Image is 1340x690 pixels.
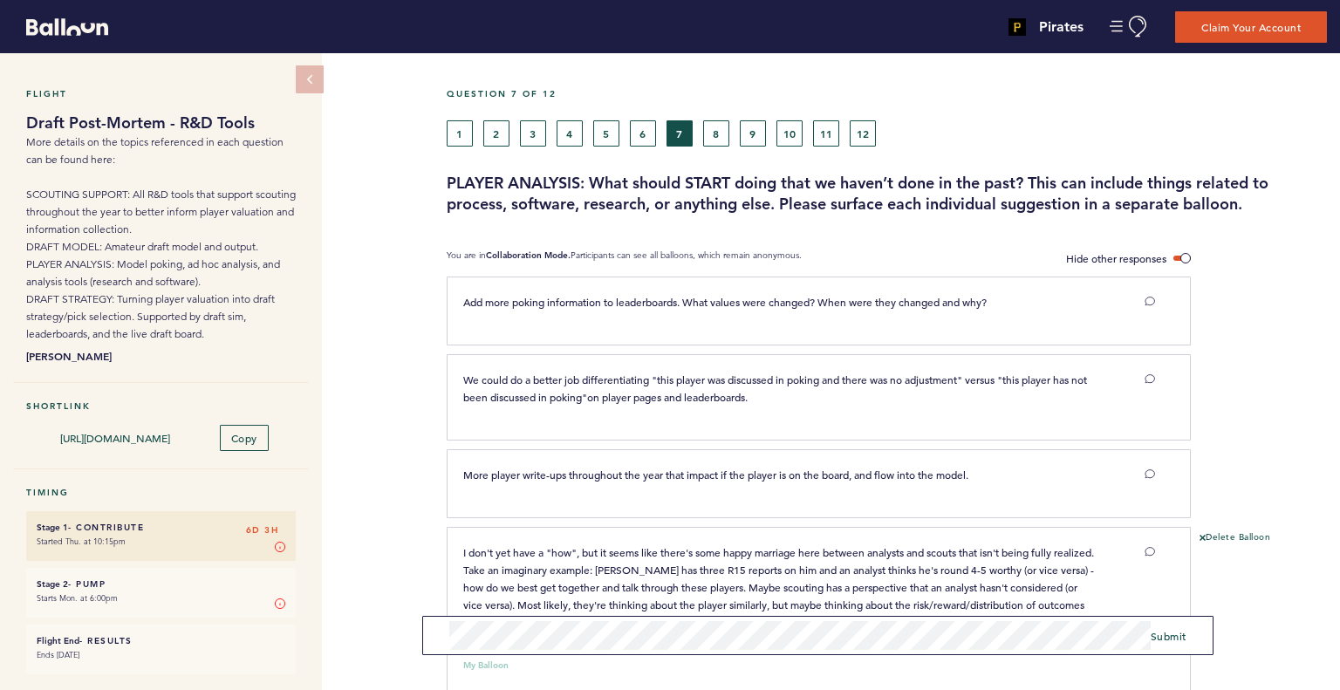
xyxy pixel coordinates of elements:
[26,400,296,412] h5: Shortlink
[246,522,279,539] span: 6D 3H
[813,120,839,147] button: 11
[483,120,509,147] button: 2
[37,522,285,533] h6: - Contribute
[26,487,296,498] h5: Timing
[1039,17,1084,38] h4: Pirates
[776,120,803,147] button: 10
[37,635,285,646] h6: - Results
[1175,11,1327,43] button: Claim Your Account
[463,661,509,670] small: My Balloon
[37,522,68,533] small: Stage 1
[630,120,656,147] button: 6
[26,113,296,133] h1: Draft Post-Mortem - R&D Tools
[1110,16,1149,38] button: Manage Account
[486,249,571,261] b: Collaboration Mode.
[447,249,802,268] p: You are in Participants can see all balloons, which remain anonymous.
[37,649,79,660] time: Ends [DATE]
[447,173,1327,215] h3: PLAYER ANALYSIS: What should START doing that we haven’t done in the past? This can include thing...
[37,536,126,547] time: Started Thu. at 10:15pm
[593,120,619,147] button: 5
[557,120,583,147] button: 4
[1151,629,1186,643] span: Submit
[26,347,296,365] b: [PERSON_NAME]
[26,18,108,36] svg: Balloon
[667,120,693,147] button: 7
[463,295,987,309] span: Add more poking information to leaderboards. What values were changed? When were they changed and...
[447,88,1327,99] h5: Question 7 of 12
[1200,531,1270,545] button: Delete Balloon
[1151,627,1186,645] button: Submit
[463,468,968,482] span: More player write-ups throughout the year that impact if the player is on the board, and flow int...
[26,135,296,340] span: More details on the topics referenced in each question can be found here: SCOUTING SUPPORT: All R...
[850,120,876,147] button: 12
[37,578,285,590] h6: - Pump
[463,372,1090,404] span: We could do a better job differentiating "this player was discussed in poking and there was no ad...
[1066,251,1166,265] span: Hide other responses
[13,17,108,36] a: Balloon
[740,120,766,147] button: 9
[520,120,546,147] button: 3
[220,425,269,451] button: Copy
[26,88,296,99] h5: Flight
[447,120,473,147] button: 1
[231,431,257,445] span: Copy
[703,120,729,147] button: 8
[37,578,68,590] small: Stage 2
[37,592,118,604] time: Starts Mon. at 6:00pm
[463,545,1097,646] span: I don't yet have a "how", but it seems like there's some happy marriage here between analysts and...
[37,635,79,646] small: Flight End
